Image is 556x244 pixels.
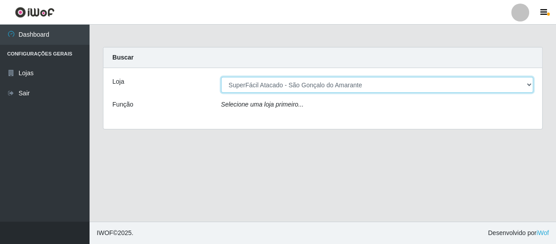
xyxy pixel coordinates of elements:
[112,77,124,86] label: Loja
[221,101,304,108] i: Selecione uma loja primeiro...
[488,228,549,238] span: Desenvolvido por
[536,229,549,236] a: iWof
[15,7,55,18] img: CoreUI Logo
[97,228,133,238] span: © 2025 .
[112,54,133,61] strong: Buscar
[112,100,133,109] label: Função
[97,229,113,236] span: IWOF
